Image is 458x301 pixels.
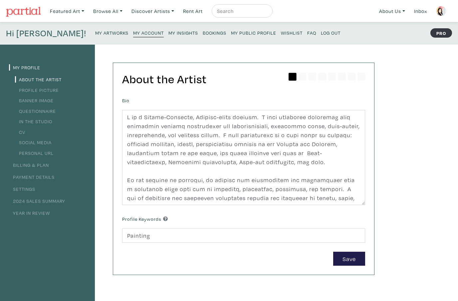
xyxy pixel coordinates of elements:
label: Profile Keywords [122,215,168,223]
a: My Account [133,28,164,37]
label: Bio [122,97,129,104]
small: My Artworks [95,30,128,36]
small: My Insights [168,30,198,36]
input: Comma-separated keywords that best describe you and your work. [122,228,365,243]
small: My Account [133,30,164,36]
small: Wishlist [281,30,303,36]
a: Payment Details [9,174,55,180]
a: My Artworks [95,28,128,37]
a: CV [15,129,25,135]
a: 2024 Sales Summary [9,198,65,204]
a: My Profile [9,64,40,71]
h4: Hi [PERSON_NAME]! [6,28,86,39]
small: FAQ [307,30,316,36]
a: Browse All [90,4,125,18]
textarea: L ip d Sitame-Consecte, Adipisc-elits doeiusm. T inci utlaboree doloremag aliq enimadmin veniamq ... [122,110,365,205]
a: Social Media [15,139,52,146]
a: In the Studio [15,118,52,125]
a: Log Out [321,28,341,37]
a: Inbox [411,4,430,18]
a: Questionnaire [15,108,56,114]
a: Year in Review [9,210,50,216]
a: Banner Image [15,97,54,104]
a: My Public Profile [231,28,276,37]
a: Billing & Plan [9,162,49,168]
strong: PRO [430,28,452,38]
a: Settings [9,186,35,192]
small: Log Out [321,30,341,36]
a: FAQ [307,28,316,37]
h2: About the Artist [122,72,365,86]
a: My Insights [168,28,198,37]
a: Featured Art [47,4,87,18]
img: phpThumb.php [436,6,446,16]
a: Discover Artists [128,4,177,18]
a: About Us [376,4,408,18]
a: About the Artist [15,76,62,83]
small: Bookings [203,30,226,36]
input: Search [216,7,266,15]
button: Save [333,252,365,266]
a: Personal URL [15,150,54,156]
a: Rent Art [180,4,206,18]
a: Bookings [203,28,226,37]
small: My Public Profile [231,30,276,36]
a: Wishlist [281,28,303,37]
a: Profile Picture [15,87,59,93]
